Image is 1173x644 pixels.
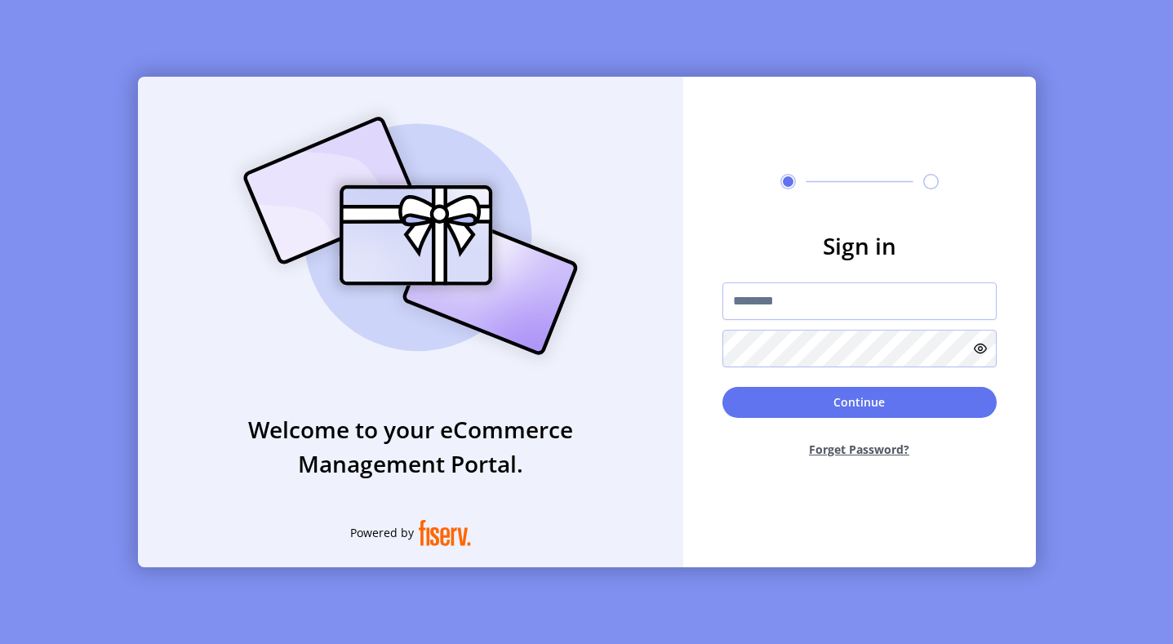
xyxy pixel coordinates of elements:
button: Continue [722,387,997,418]
h3: Welcome to your eCommerce Management Portal. [138,412,683,481]
button: Forget Password? [722,428,997,471]
img: card_Illustration.svg [219,99,602,373]
span: Powered by [350,524,414,541]
h3: Sign in [722,229,997,263]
